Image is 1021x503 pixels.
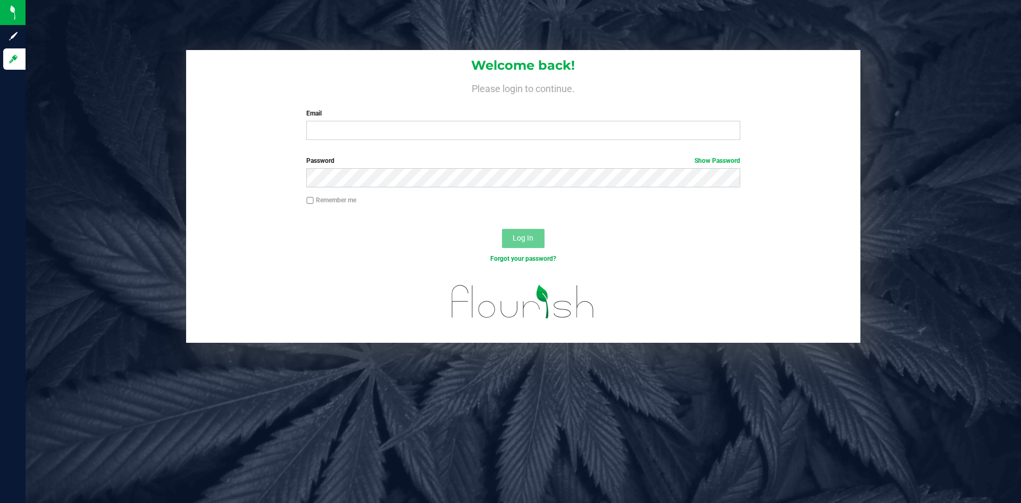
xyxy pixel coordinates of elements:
[513,234,533,242] span: Log In
[186,59,860,72] h1: Welcome back!
[694,157,740,164] a: Show Password
[186,81,860,94] h4: Please login to continue.
[306,195,356,205] label: Remember me
[502,229,545,248] button: Log In
[306,109,740,118] label: Email
[306,157,334,164] span: Password
[439,275,607,329] img: flourish_logo.svg
[306,197,314,204] input: Remember me
[8,54,19,64] inline-svg: Log in
[490,255,556,262] a: Forgot your password?
[8,31,19,42] inline-svg: Sign up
